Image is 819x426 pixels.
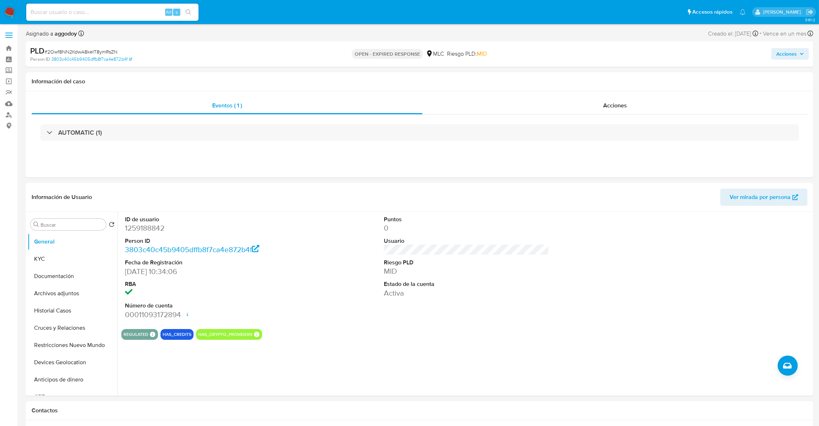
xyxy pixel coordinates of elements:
[720,189,808,206] button: Ver mirada por persona
[53,29,77,38] b: aggodoy
[212,101,242,110] span: Eventos ( 1 )
[26,30,77,38] span: Asignado a
[176,9,178,15] span: s
[352,49,423,59] p: OPEN - EXPIRED RESPONSE
[30,45,45,56] b: PLD
[58,129,102,136] h3: AUTOMATIC (1)
[806,8,814,16] a: Salir
[109,222,115,230] button: Volver al orden por defecto
[125,244,260,255] a: 3803c40c45b9405dffb8f7ca4e872b4f
[125,237,290,245] dt: Person ID
[730,189,791,206] span: Ver mirada por persona
[760,29,762,38] span: -
[28,354,117,371] button: Devices Geolocation
[51,56,132,62] a: 3803c40c45b9405dffb8f7ca4e872b4f
[28,319,117,337] button: Cruces y Relaciones
[426,50,444,58] div: MLC
[33,222,39,227] button: Buscar
[40,124,799,141] div: AUTOMATIC (1)
[28,250,117,268] button: KYC
[447,50,487,58] span: Riesgo PLD:
[384,259,549,267] dt: Riesgo PLD
[603,101,627,110] span: Acciones
[32,407,808,414] h1: Contactos
[763,30,806,38] span: Vence en un mes
[384,237,549,245] dt: Usuario
[125,223,290,233] dd: 1259188842
[740,9,746,15] a: Notificaciones
[30,56,50,62] b: Person ID
[45,48,117,55] span: # 2Owf8NN2KdwA8keIT8ymRsZN
[28,388,117,406] button: CBT
[384,266,549,276] dd: MID
[28,302,117,319] button: Historial Casos
[384,280,549,288] dt: Estado de la cuenta
[26,8,199,17] input: Buscar usuario o caso...
[32,78,808,85] h1: Información del caso
[384,216,549,223] dt: Puntos
[125,216,290,223] dt: ID de usuario
[28,233,117,250] button: General
[776,48,797,60] span: Acciones
[166,9,172,15] span: Alt
[28,268,117,285] button: Documentación
[477,50,487,58] span: MID
[28,285,117,302] button: Archivos adjuntos
[384,288,549,298] dd: Activa
[41,222,103,228] input: Buscar
[125,259,290,267] dt: Fecha de Registración
[125,302,290,310] dt: Número de cuenta
[125,280,290,288] dt: RBA
[32,194,92,201] h1: Información de Usuario
[708,29,758,38] div: Creado el: [DATE]
[384,223,549,233] dd: 0
[692,8,732,16] span: Accesos rápidos
[771,48,809,60] button: Acciones
[763,9,804,15] p: agustina.godoy@mercadolibre.com
[125,310,290,320] dd: 00011093172894
[28,371,117,388] button: Anticipos de dinero
[125,267,290,277] dd: [DATE] 10:34:06
[181,7,196,17] button: search-icon
[28,337,117,354] button: Restricciones Nuevo Mundo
